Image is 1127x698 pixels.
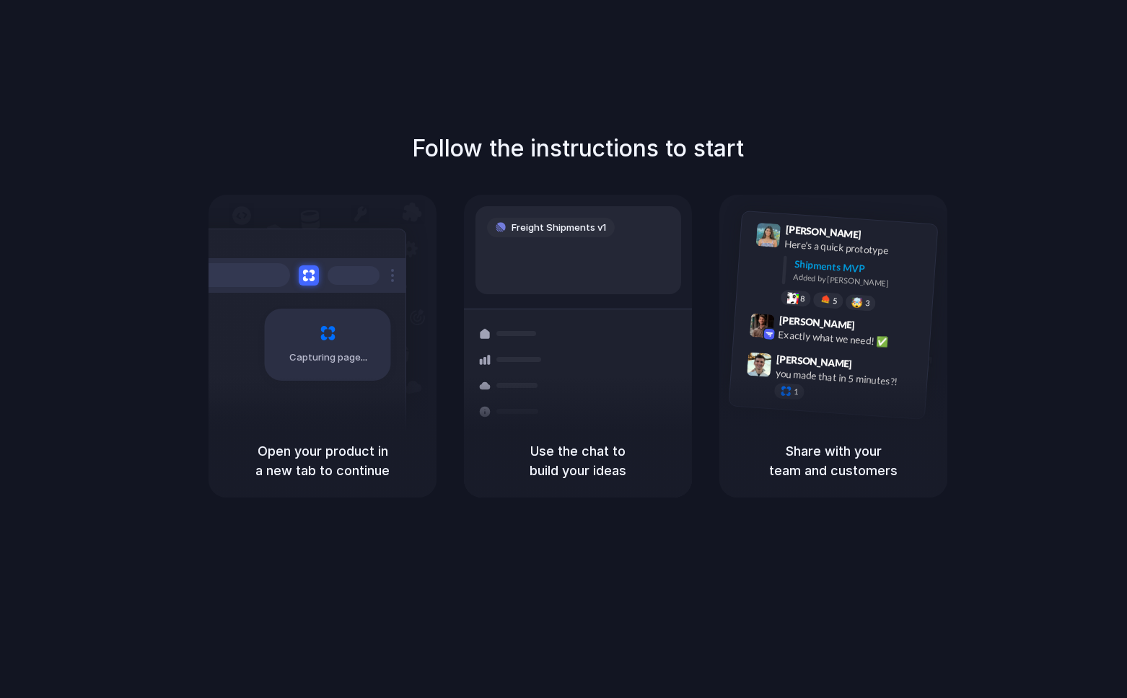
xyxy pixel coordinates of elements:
span: [PERSON_NAME] [785,221,861,242]
h5: Open your product in a new tab to continue [226,441,419,480]
span: 1 [794,387,799,395]
h5: Use the chat to build your ideas [481,441,675,480]
div: Shipments MVP [794,256,927,280]
span: 9:42 AM [859,319,889,336]
div: you made that in 5 minutes?! [775,366,919,390]
div: Exactly what we need! ✅ [778,327,922,351]
span: Capturing page [289,350,369,365]
span: [PERSON_NAME] [779,312,855,332]
span: 5 [833,296,838,304]
div: Here's a quick prototype [784,236,929,260]
span: [PERSON_NAME] [776,350,853,371]
span: Freight Shipments v1 [512,221,606,235]
span: 9:47 AM [856,358,886,375]
span: 9:41 AM [866,228,895,245]
span: 8 [800,294,805,302]
span: 3 [865,299,870,306]
div: 🤯 [851,297,864,308]
h5: Share with your team and customers [737,441,930,480]
div: Added by [PERSON_NAME] [793,270,926,291]
h1: Follow the instructions to start [412,131,744,166]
